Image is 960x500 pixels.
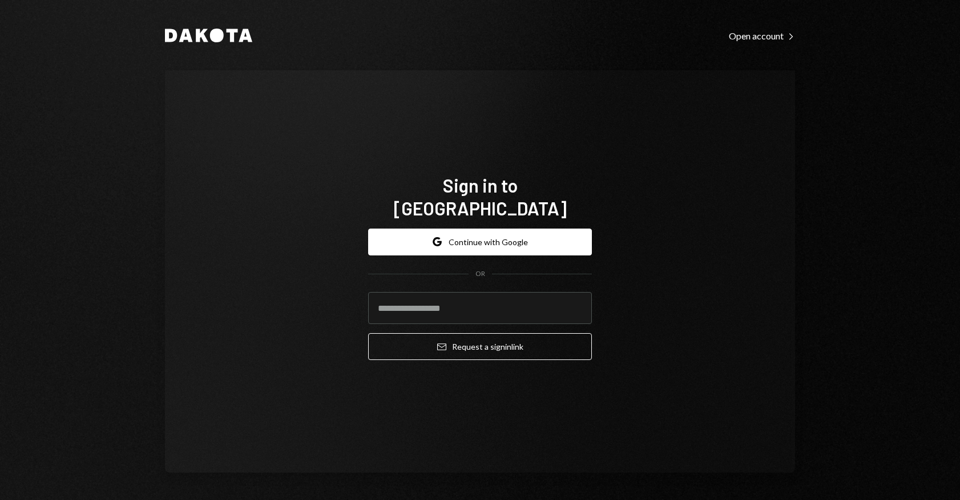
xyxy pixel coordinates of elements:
[368,229,592,255] button: Continue with Google
[729,30,795,42] div: Open account
[368,174,592,219] h1: Sign in to [GEOGRAPHIC_DATA]
[475,269,485,279] div: OR
[729,29,795,42] a: Open account
[368,333,592,360] button: Request a signinlink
